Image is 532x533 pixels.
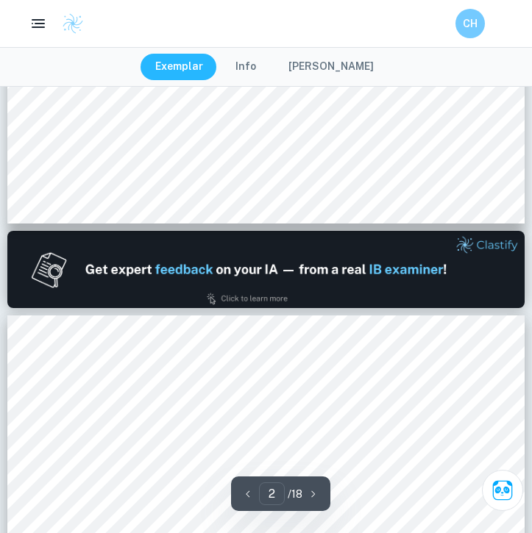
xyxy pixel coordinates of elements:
button: Info [221,54,271,80]
img: Clastify logo [62,12,84,35]
p: / 18 [288,486,302,502]
img: Ad [7,231,525,308]
h6: CH [462,15,479,32]
button: Ask Clai [482,470,523,511]
button: [PERSON_NAME] [274,54,389,80]
button: Exemplar [141,54,218,80]
button: CH [455,9,485,38]
a: Clastify logo [53,12,84,35]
